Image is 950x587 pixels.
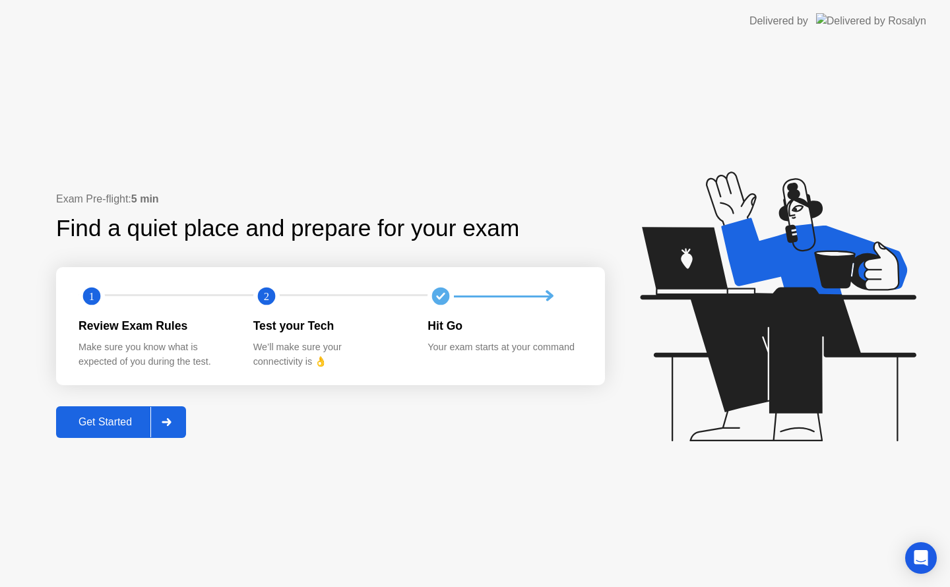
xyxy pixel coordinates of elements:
div: Exam Pre-flight: [56,191,605,207]
img: Delivered by Rosalyn [816,13,926,28]
div: Open Intercom Messenger [905,542,937,574]
div: Your exam starts at your command [427,340,581,355]
div: Review Exam Rules [79,317,232,334]
b: 5 min [131,193,159,204]
div: Delivered by [749,13,808,29]
div: Hit Go [427,317,581,334]
div: Test your Tech [253,317,407,334]
text: 2 [264,290,269,303]
div: We’ll make sure your connectivity is 👌 [253,340,407,369]
div: Find a quiet place and prepare for your exam [56,211,521,246]
div: Get Started [60,416,150,428]
text: 1 [89,290,94,303]
div: Make sure you know what is expected of you during the test. [79,340,232,369]
button: Get Started [56,406,186,438]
